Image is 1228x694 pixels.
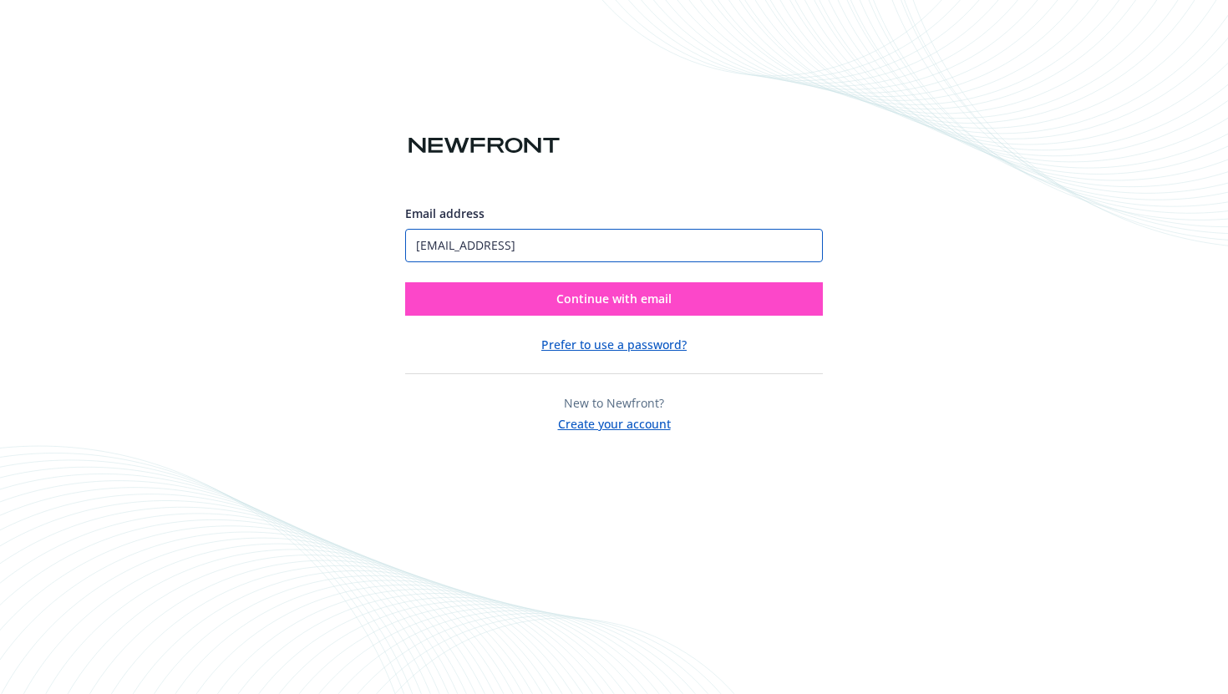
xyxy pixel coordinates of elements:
button: Create your account [558,412,671,433]
button: Prefer to use a password? [541,336,687,353]
span: New to Newfront? [564,395,664,411]
button: Continue with email [405,282,823,316]
img: Newfront logo [405,131,563,160]
span: Continue with email [556,291,672,306]
span: Email address [405,205,485,221]
input: Enter your email [405,229,823,262]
